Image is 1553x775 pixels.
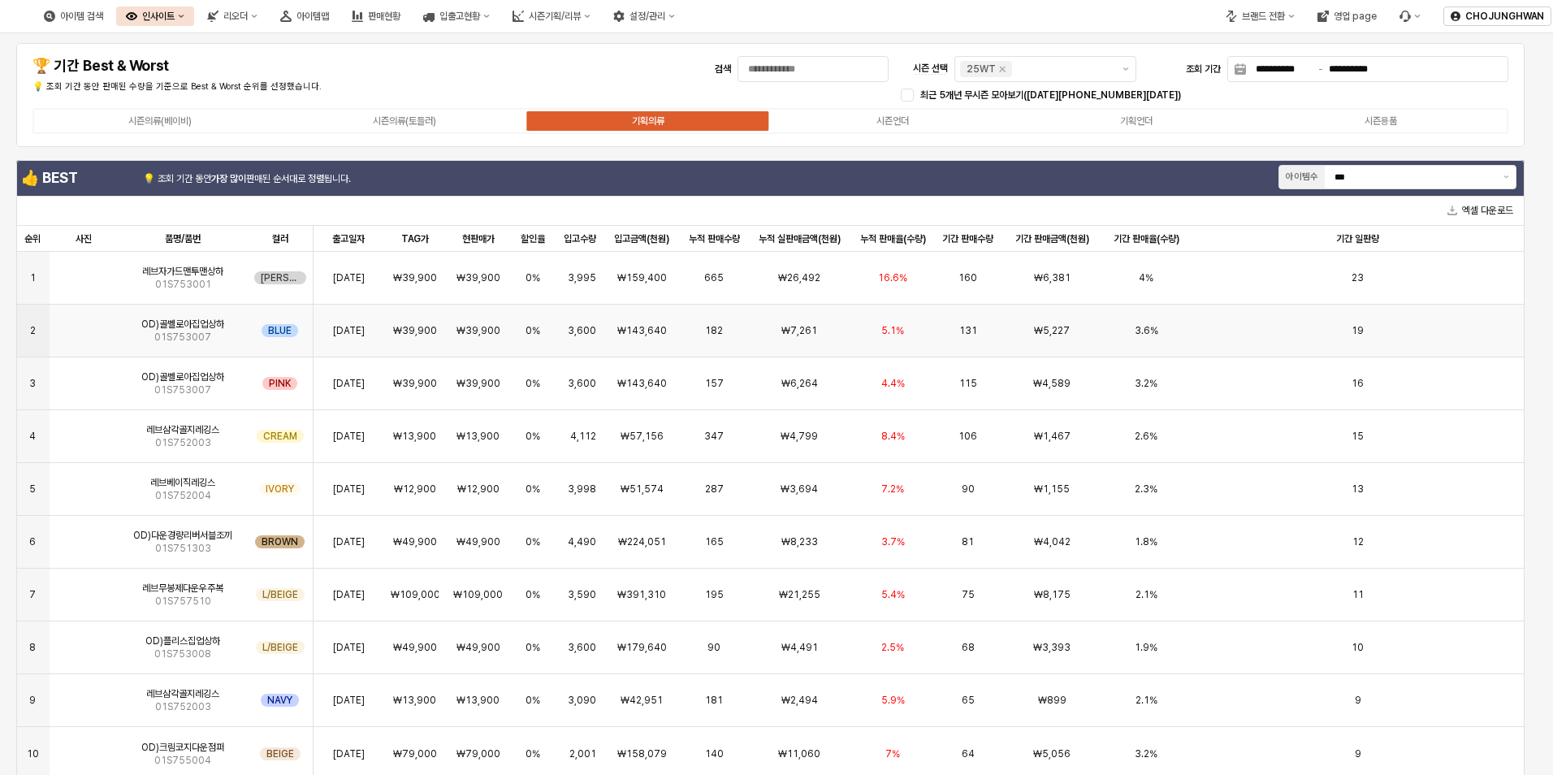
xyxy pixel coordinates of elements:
span: ₩1,155 [1034,483,1070,496]
span: 2.3% [1135,483,1157,496]
span: ₩57,156 [621,430,664,443]
span: 기간 판매수량 [942,232,993,245]
span: 조회 기간 [1186,63,1221,75]
button: 아이템맵 [270,6,339,26]
div: 아이템 검색 [60,11,103,22]
div: 기획의류 [632,115,664,127]
span: 4% [1139,271,1153,284]
span: 3,998 [568,483,596,496]
label: 기획언더 [1014,114,1259,128]
span: ₩6,264 [781,377,818,390]
span: 81 [962,535,974,548]
span: ₩49,900 [456,641,500,654]
div: 판매현황 [342,6,410,26]
span: ₩42,951 [621,694,663,707]
span: TAG가 [401,232,429,245]
p: 💡 조회 기간 동안 판매된 수량을 기준으로 Best & Worst 순위를 선정했습니다. [32,80,522,94]
span: 누적 판매율(수량) [860,232,926,245]
div: 버그 제보 및 기능 개선 요청 [1390,6,1430,26]
span: [DATE] [333,694,365,707]
span: 140 [705,747,724,760]
span: ₩3,393 [1033,641,1071,654]
span: ₩109,000 [391,588,439,601]
span: OD)골벨로아집업상하 [141,370,224,383]
span: OD)골벨로아집업상하 [141,318,224,331]
h4: 🏆 기간 Best & Worst [32,58,391,74]
button: 시즌기획/리뷰 [503,6,600,26]
span: 165 [705,535,724,548]
span: 0% [526,641,540,654]
span: 입고수량 [564,232,596,245]
span: 레브삼각골지레깅스 [146,423,219,436]
span: OD)플리스집업상하 [145,634,220,647]
span: 5 [29,483,36,496]
span: 0% [526,377,540,390]
button: 입출고현황 [413,6,500,26]
span: 3,600 [568,324,596,337]
span: ₩11,060 [778,747,820,760]
div: 영업 page [1334,11,1377,22]
div: 판매현황 [368,11,400,22]
span: 3,600 [568,641,596,654]
button: 인사이트 [116,6,194,26]
span: 2,001 [569,747,596,760]
span: ₩224,051 [618,535,666,548]
span: 01S753001 [155,278,211,291]
span: L/BEIGE [262,588,298,601]
span: 90 [707,641,720,654]
span: 195 [705,588,724,601]
span: ₩49,900 [393,641,437,654]
span: 10 [1352,641,1364,654]
span: ₩26,492 [778,271,820,284]
span: ₩79,000 [456,747,500,760]
span: 1.8% [1135,535,1157,548]
span: NAVY [267,694,292,707]
span: ₩8,175 [1034,588,1071,601]
span: [DATE] [333,271,365,284]
span: 3.2% [1135,747,1157,760]
button: 아이템 검색 [34,6,113,26]
div: 아이템맵 [296,11,329,22]
span: 181 [705,694,723,707]
span: 01S752004 [155,489,211,502]
span: 8 [29,641,36,654]
span: 출고일자 [332,232,365,245]
span: ₩79,000 [393,747,437,760]
span: 160 [958,271,977,284]
div: 시즌용품 [1365,115,1397,127]
span: 13 [1352,483,1364,496]
span: 16 [1352,377,1364,390]
span: BLUE [268,324,292,337]
span: ₩39,900 [456,324,500,337]
span: 65 [962,694,975,707]
span: 레브무봉제다운우주복 [142,582,223,595]
button: CHOJUNGHWAN [1443,6,1551,26]
span: 3.2% [1135,377,1157,390]
span: 6 [29,535,36,548]
span: ₩51,574 [621,483,664,496]
span: ₩8,233 [781,535,818,548]
span: ₩143,640 [617,324,667,337]
span: 4 [29,430,36,443]
span: ₩39,900 [393,377,437,390]
button: 영업 page [1308,6,1386,26]
span: ₩3,694 [781,483,818,496]
h4: 👍 BEST [21,170,140,186]
span: ₩2,494 [781,694,818,707]
label: 시즌의류(베이비) [38,114,283,128]
span: 3,600 [568,377,596,390]
span: [DATE] [333,588,365,601]
span: ₩109,000 [453,588,503,601]
div: 브랜드 전환 [1216,6,1304,26]
span: OD)다운경량리버서블조끼 [133,529,232,542]
span: 순위 [24,232,41,245]
span: 287 [705,483,724,496]
span: ₩13,900 [393,694,436,707]
span: 1 [30,271,36,284]
span: 19 [1352,324,1364,337]
span: ₩179,640 [617,641,667,654]
button: 리오더 [197,6,267,26]
span: 75 [962,588,975,601]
